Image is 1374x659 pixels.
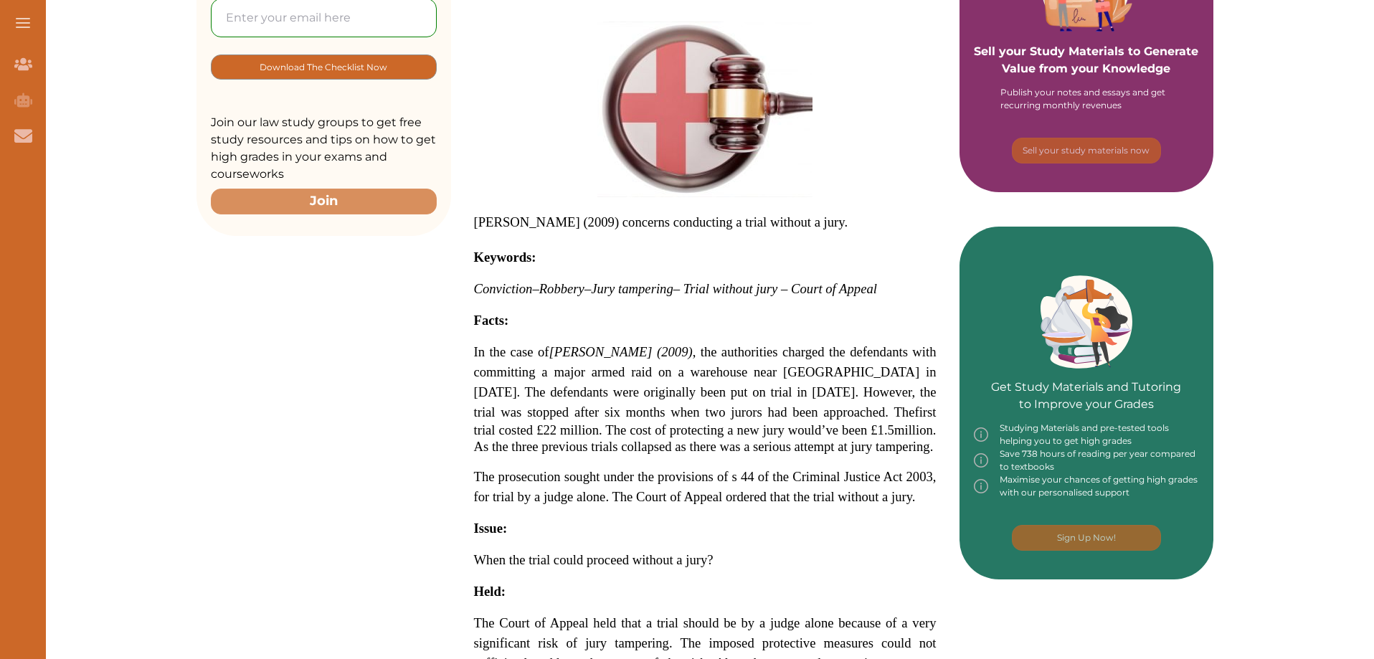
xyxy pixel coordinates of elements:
span: The prosecution sought under the provisions of s 44 of the Criminal Justice Act 2003, for trial b... [474,469,937,504]
p: Sell your Study Materials to Generate Value from your Knowledge [974,3,1200,77]
em: [PERSON_NAME] (2009) [549,344,693,359]
button: Join [211,189,437,214]
span: Conviction [474,281,533,296]
span: When the trial could proceed without a jury? [474,552,714,567]
img: info-img [974,422,988,447]
p: Sign Up Now! [1057,531,1116,544]
p: Sell your study materials now [1023,144,1150,157]
p: Get Study Materials and Tutoring to Improve your Grades [991,338,1181,413]
strong: Facts: [474,313,509,328]
span: – [532,281,539,296]
button: [object Object] [1012,525,1161,551]
img: English-Legal-System-feature-300x245.jpg [597,22,812,197]
strong: Held: [474,584,506,599]
div: Studying Materials and pre-tested tools helping you to get high grades [974,422,1200,447]
img: info-img [974,447,988,473]
span: Robbery [539,281,584,296]
span: first trial costed £22 million. The cost of protecting a new jury would’ve been £1.5million. As t... [474,344,937,454]
span: In the case of [474,344,693,359]
span: [PERSON_NAME] (2009) concerns conducting a trial without a jury. [474,214,848,229]
img: info-img [974,473,988,499]
strong: Issue: [474,521,508,536]
div: Maximise your chances of getting high grades with our personalised support [974,473,1200,499]
span: – [584,281,591,296]
span: Jury tampering [591,281,673,296]
div: Save 738 hours of reading per year compared to textbooks [974,447,1200,473]
span: – Trial without jury – Court of Appeal [673,281,877,296]
span: , the authorities charged the defendants with committing a major armed raid on a warehouse near [... [474,344,937,419]
p: Download The Checklist Now [260,59,387,75]
div: Publish your notes and essays and get recurring monthly revenues [1000,86,1172,112]
button: [object Object] [1012,138,1161,163]
img: Green card image [1041,275,1132,369]
strong: Keywords: [474,250,536,265]
button: [object Object] [211,54,437,80]
p: Join our law study groups to get free study resources and tips on how to get high grades in your ... [211,114,437,183]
